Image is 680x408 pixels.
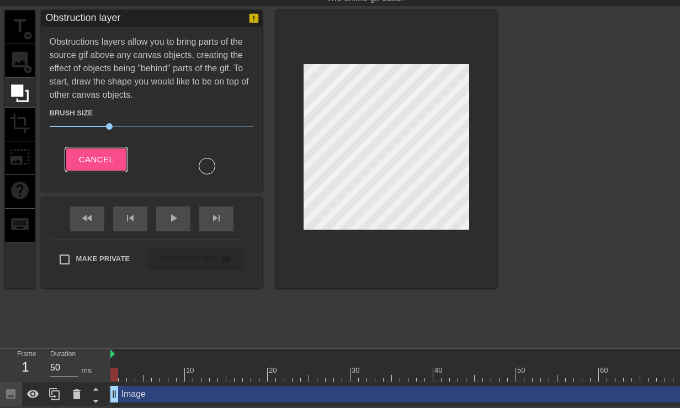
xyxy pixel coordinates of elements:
span: Cancel [79,152,114,167]
div: 50 [517,365,527,376]
div: 60 [600,365,610,376]
span: fast_rewind [81,211,94,225]
div: 10 [186,365,196,376]
div: 40 [434,365,444,376]
label: Brush Size [50,108,93,119]
div: Frame [9,349,42,381]
span: play_arrow [167,211,180,225]
span: skip_next [210,211,223,225]
button: Cancel [66,148,127,171]
div: ms [81,365,92,377]
span: drag_handle [109,389,120,400]
div: Obstructions layers allow you to bring parts of the source gif above any canvas objects, creating... [50,35,254,174]
label: Duration [50,351,76,358]
div: 20 [269,365,279,376]
div: 1 [17,357,34,377]
div: Obstruction layer [46,10,121,27]
div: 30 [352,365,362,376]
span: Make Private [76,253,130,264]
span: skip_previous [124,211,137,225]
